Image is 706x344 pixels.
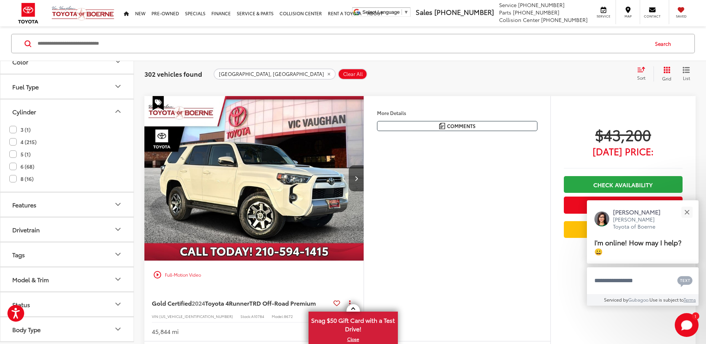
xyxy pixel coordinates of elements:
span: ​ [402,9,402,15]
a: Terms [684,296,696,303]
span: Sales [416,7,432,17]
button: Grid View [654,66,677,81]
span: ▼ [404,9,409,15]
img: Vic Vaughan Toyota of Boerne [51,6,115,21]
div: Color [114,57,122,66]
h4: More Details [377,110,537,115]
span: Comments [447,122,476,130]
div: Color [12,58,28,65]
span: Clear All [343,71,363,77]
span: I'm online! How may I help? 😀 [594,237,681,256]
label: 8 (16) [9,173,33,185]
span: Service [595,14,612,19]
div: Tags [12,251,25,258]
span: Parts [499,9,511,16]
textarea: Type your message [587,267,699,294]
span: [DATE] Price: [564,147,683,155]
button: FeaturesFeatures [0,192,134,217]
span: dropdown dots [349,300,351,306]
span: [GEOGRAPHIC_DATA], [GEOGRAPHIC_DATA] [219,71,324,77]
div: Body Type [12,326,41,333]
button: Body TypeBody Type [0,317,134,341]
span: TRD Off-Road Premium [249,299,316,307]
div: Status [114,300,122,309]
span: 2024 [192,299,205,307]
span: Saved [673,14,689,19]
span: [PHONE_NUMBER] [513,9,559,16]
span: 302 vehicles found [144,69,202,78]
svg: Text [677,275,693,287]
div: Body Type [114,325,122,334]
p: [PERSON_NAME] [613,208,668,216]
button: Search [648,34,682,53]
label: 4 (215) [9,136,36,148]
div: Fuel Type [12,83,39,90]
span: [PHONE_NUMBER] [541,16,588,23]
button: Model & TrimModel & Trim [0,267,134,292]
span: $43,200 [564,125,683,144]
input: Search by Make, Model, or Keyword [37,35,648,52]
span: Snag $50 Gift Card with a Test Drive! [309,312,397,335]
label: 6 (68) [9,160,34,173]
img: 2024 Toyota 4Runner TRD Off-Road Premium [144,96,364,261]
div: Model & Trim [12,276,49,283]
span: Sort [637,74,645,81]
button: remove Boerne%2C%20TX [214,68,336,79]
div: Status [12,301,30,308]
button: Get Price Now [564,197,683,213]
a: Value Your Trade [564,221,683,238]
button: Comments [377,121,537,131]
span: Stock: [240,313,251,319]
button: StatusStatus [0,292,134,316]
div: Cylinder [12,108,36,115]
div: Drivetrain [114,225,122,234]
label: 3 (1) [9,124,31,136]
span: Toyota 4Runner [205,299,249,307]
span: 1 [694,314,696,318]
span: VIN: [152,313,159,319]
span: Gold Certified [152,299,192,307]
span: Serviced by [604,296,628,303]
div: Cylinder [114,107,122,116]
button: DrivetrainDrivetrain [0,217,134,242]
img: Comments [439,123,445,129]
span: [US_VEHICLE_IDENTIFICATION_NUMBER] [159,313,233,319]
button: Toggle Chat Window [675,313,699,337]
a: 2024 Toyota 4Runner TRD Off-Road Premium2024 Toyota 4Runner TRD Off-Road Premium2024 Toyota 4Runn... [144,96,364,261]
span: 8672 [284,313,293,319]
div: Fuel Type [114,82,122,91]
button: Fuel TypeFuel Type [0,74,134,99]
span: A10784 [251,313,264,319]
span: Grid [662,75,671,81]
a: Check Availability [564,176,683,193]
span: Contact [644,14,661,19]
span: Map [620,14,636,19]
label: 5 (1) [9,148,31,160]
div: 45,844 mi [152,327,179,336]
span: Use is subject to [649,296,684,303]
button: Select sort value [633,66,654,81]
div: Model & Trim [114,275,122,284]
span: [PHONE_NUMBER] [434,7,494,17]
div: Drivetrain [12,226,40,233]
button: Close [679,204,695,220]
div: Close[PERSON_NAME][PERSON_NAME] Toyota of BoerneI'm online! How may I help? 😀Type your messageCha... [587,200,699,306]
div: Tags [114,250,122,259]
p: [PERSON_NAME] Toyota of Boerne [613,216,668,230]
button: TagsTags [0,242,134,267]
button: Clear All [338,68,367,79]
div: 2024 Toyota 4Runner TRD Off-Road Premium 0 [144,96,364,261]
span: Collision Center [499,16,540,23]
a: Gold Certified2024Toyota 4RunnerTRD Off-Road Premium [152,299,330,307]
button: Actions [343,296,356,309]
svg: Start Chat [675,313,699,337]
div: Features [12,201,36,208]
button: ColorColor [0,50,134,74]
button: List View [677,66,696,81]
span: Model: [272,313,284,319]
div: Features [114,200,122,209]
button: CylinderCylinder [0,99,134,124]
span: Select Language [362,9,400,15]
span: List [683,74,690,81]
